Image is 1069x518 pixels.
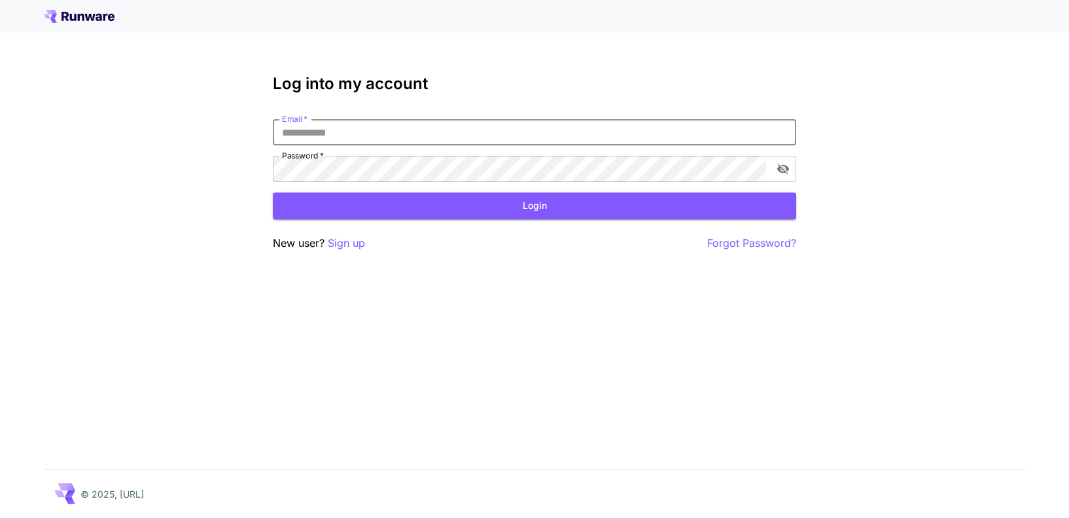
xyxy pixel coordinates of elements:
button: Forgot Password? [707,235,796,251]
label: Password [282,150,324,161]
label: Email [282,113,307,124]
button: Sign up [328,235,365,251]
button: toggle password visibility [771,157,795,181]
p: New user? [273,235,365,251]
h3: Log into my account [273,75,796,93]
button: Login [273,193,796,219]
p: © 2025, [URL] [80,487,144,501]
